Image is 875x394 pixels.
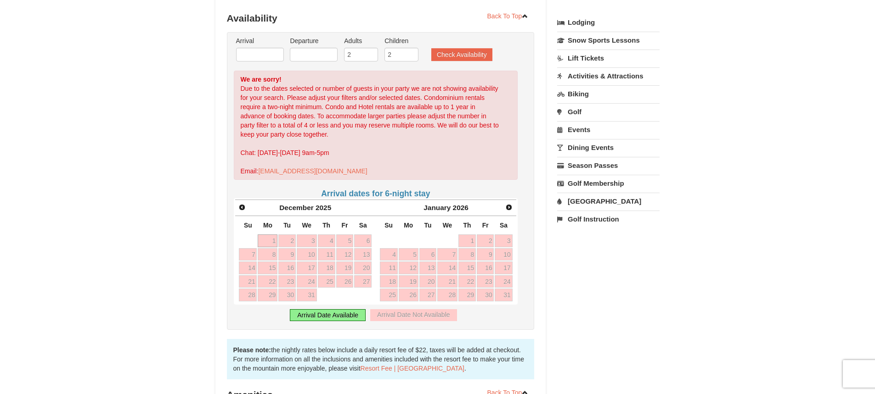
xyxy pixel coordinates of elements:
[336,248,354,261] a: 12
[463,222,471,229] span: Thursday
[431,48,492,61] button: Check Availability
[279,204,313,211] span: December
[505,204,513,211] span: Next
[354,248,372,261] a: 13
[278,248,296,261] a: 9
[278,275,296,288] a: 23
[477,234,494,247] a: 2
[354,261,372,274] a: 20
[236,36,284,45] label: Arrival
[477,275,494,288] a: 23
[557,193,660,210] a: [GEOGRAPHIC_DATA]
[443,222,452,229] span: Wednesday
[477,289,494,301] a: 30
[477,248,494,261] a: 9
[316,204,331,211] span: 2025
[290,36,338,45] label: Departure
[384,222,393,229] span: Sunday
[359,222,367,229] span: Saturday
[336,234,354,247] a: 5
[239,248,257,261] a: 7
[399,248,418,261] a: 5
[482,222,489,229] span: Friday
[297,234,317,247] a: 3
[290,309,366,321] div: Arrival Date Available
[297,275,317,288] a: 24
[557,175,660,192] a: Golf Membership
[557,50,660,67] a: Lift Tickets
[477,261,494,274] a: 16
[495,248,512,261] a: 10
[399,289,418,301] a: 26
[238,204,246,211] span: Prev
[380,289,398,301] a: 25
[453,204,469,211] span: 2026
[336,261,354,274] a: 19
[399,261,418,274] a: 12
[495,234,512,247] a: 3
[419,275,437,288] a: 20
[557,121,660,138] a: Events
[234,71,518,180] div: Due to the dates selected or number of guests in your party we are not showing availability for y...
[458,234,476,247] a: 1
[297,261,317,274] a: 17
[258,248,277,261] a: 8
[502,201,515,214] a: Next
[458,248,476,261] a: 8
[344,36,378,45] label: Adults
[481,9,535,23] a: Back To Top
[437,261,457,274] a: 14
[258,234,277,247] a: 1
[404,222,413,229] span: Monday
[437,275,457,288] a: 21
[318,248,335,261] a: 11
[239,261,257,274] a: 14
[341,222,348,229] span: Friday
[380,261,398,274] a: 11
[318,275,335,288] a: 25
[380,248,398,261] a: 4
[234,189,518,198] h4: Arrival dates for 6-night stay
[244,222,252,229] span: Sunday
[233,346,271,354] strong: Please note:
[458,261,476,274] a: 15
[380,275,398,288] a: 18
[419,289,437,301] a: 27
[278,261,296,274] a: 16
[419,248,437,261] a: 6
[399,275,418,288] a: 19
[458,289,476,301] a: 29
[258,167,367,175] a: [EMAIL_ADDRESS][DOMAIN_NAME]
[278,234,296,247] a: 2
[283,222,291,229] span: Tuesday
[354,275,372,288] a: 27
[302,222,311,229] span: Wednesday
[424,222,431,229] span: Tuesday
[239,289,257,301] a: 28
[263,222,272,229] span: Monday
[495,261,512,274] a: 17
[500,222,508,229] span: Saturday
[495,289,512,301] a: 31
[258,275,277,288] a: 22
[318,261,335,274] a: 18
[557,32,660,49] a: Snow Sports Lessons
[557,67,660,84] a: Activities & Attractions
[495,275,512,288] a: 24
[557,14,660,31] a: Lodging
[236,201,249,214] a: Prev
[423,204,451,211] span: January
[227,9,535,28] h3: Availability
[557,103,660,120] a: Golf
[384,36,418,45] label: Children
[437,248,457,261] a: 7
[322,222,330,229] span: Thursday
[258,289,277,301] a: 29
[419,261,437,274] a: 13
[557,85,660,102] a: Biking
[557,157,660,174] a: Season Passes
[258,261,277,274] a: 15
[278,289,296,301] a: 30
[241,76,282,83] strong: We are sorry!
[370,309,457,321] div: Arrival Date Not Available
